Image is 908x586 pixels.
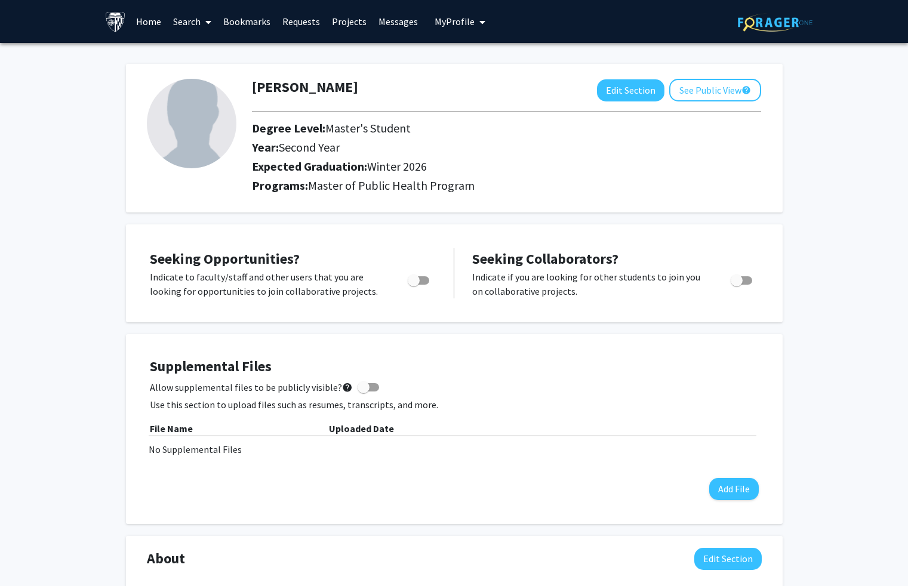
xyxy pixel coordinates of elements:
img: Profile Picture [147,79,236,168]
span: About [147,548,185,569]
p: Indicate to faculty/staff and other users that you are looking for opportunities to join collabor... [150,270,385,298]
h1: [PERSON_NAME] [252,79,358,96]
h4: Supplemental Files [150,358,759,375]
p: Indicate if you are looking for other students to join you on collaborative projects. [472,270,708,298]
a: Requests [276,1,326,42]
a: Projects [326,1,373,42]
span: Master of Public Health Program [308,178,475,193]
button: Edit About [694,548,762,570]
a: Home [130,1,167,42]
div: No Supplemental Files [149,442,760,457]
b: Uploaded Date [329,422,394,434]
span: My Profile [435,16,475,27]
iframe: Chat [9,532,51,577]
p: Use this section to upload files such as resumes, transcripts, and more. [150,397,759,412]
span: Seeking Opportunities? [150,249,300,268]
div: Toggle [726,270,759,288]
button: See Public View [669,79,761,101]
a: Search [167,1,217,42]
h2: Programs: [252,178,761,193]
span: Winter 2026 [367,159,427,174]
mat-icon: help [741,83,751,97]
img: ForagerOne Logo [738,13,812,32]
h2: Degree Level: [252,121,709,135]
h2: Expected Graduation: [252,159,709,174]
span: Allow supplemental files to be publicly visible? [150,380,353,394]
b: File Name [150,422,193,434]
button: Edit Section [597,79,664,101]
a: Messages [373,1,424,42]
span: Second Year [279,140,340,155]
span: Master's Student [325,121,411,135]
button: Add File [709,478,759,500]
mat-icon: help [342,380,353,394]
a: Bookmarks [217,1,276,42]
span: Seeking Collaborators? [472,249,618,268]
div: Toggle [403,270,436,288]
h2: Year: [252,140,709,155]
img: Johns Hopkins University Logo [105,11,126,32]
